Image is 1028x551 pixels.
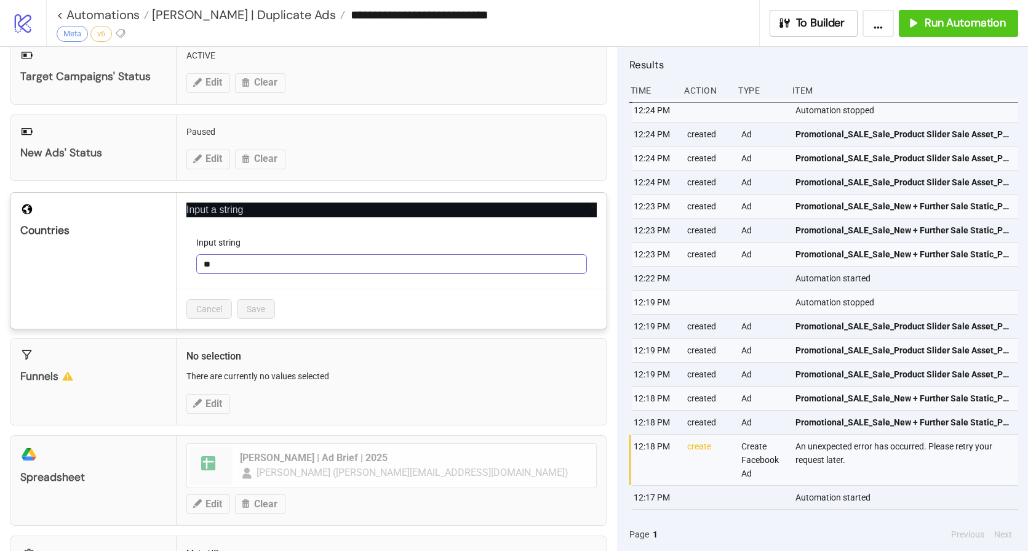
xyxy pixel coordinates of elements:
div: create [686,435,731,485]
div: 12:18 PM [632,435,678,485]
span: close [589,202,597,211]
div: 12:18 PM [632,387,678,410]
button: ... [863,10,894,37]
div: v6 [90,26,112,42]
div: Meta [57,26,88,42]
div: created [686,147,731,170]
div: 12:24 PM [632,171,678,194]
span: Promotional_SALE_Sale_Product Slider Sale Asset_Polished_Video_20250925_AU [795,344,1013,357]
div: Automation started [794,486,1021,509]
span: [PERSON_NAME] | Duplicate Ads [149,7,336,23]
div: Ad [740,243,786,266]
span: Promotional_SALE_Sale_Product Slider Sale Asset_Polished_Video_20250925_US [795,127,1013,141]
div: 12:19 PM [632,291,678,314]
button: Previous [947,528,988,541]
span: Promotional_SALE_Sale_New + Further Sale Static_Polished_Image_20250925_AU [795,392,1013,405]
a: Promotional_SALE_Sale_Product Slider Sale Asset_Polished_Video_20250925_US [795,123,1013,146]
a: Promotional_SALE_Sale_Product Slider Sale Asset_Polished_Video_20250925_AU [795,315,1013,338]
span: Promotional_SALE_Sale_New + Further Sale Static_Polished_Image_20250925_US [795,247,1013,261]
div: created [686,195,731,218]
div: 12:19 PM [632,315,678,338]
div: Countries [20,223,166,238]
a: Promotional_SALE_Sale_Product Slider Sale Asset_Polished_Video_20250925_AU [795,363,1013,386]
div: 12:19 PM [632,339,678,362]
div: created [686,315,731,338]
div: Ad [740,339,786,362]
span: To Builder [796,16,845,30]
span: Promotional_SALE_Sale_New + Further Sale Static_Polished_Image_20250925_US [795,223,1013,237]
a: [PERSON_NAME] | Duplicate Ads [149,9,345,21]
div: Action [683,79,728,102]
div: Time [629,79,675,102]
span: Promotional_SALE_Sale_Product Slider Sale Asset_Polished_Video_20250925_US [795,175,1013,189]
div: 12:24 PM [632,99,678,122]
button: Next [990,528,1016,541]
div: Ad [740,387,786,410]
span: Run Automation [925,16,1006,30]
div: Ad [740,195,786,218]
a: Promotional_SALE_Sale_Product Slider Sale Asset_Polished_Video_20250925_AU [795,339,1013,362]
a: Promotional_SALE_Sale_New + Further Sale Static_Polished_Image_20250925_US [795,219,1013,242]
button: Run Automation [899,10,1018,37]
span: Promotional_SALE_Sale_Product Slider Sale Asset_Polished_Video_20250925_US [795,151,1013,165]
div: 12:19 PM [632,363,678,386]
div: An unexpected error has occurred. Please retry your request later. [794,435,1021,485]
button: To Builder [770,10,858,37]
div: created [686,411,731,434]
a: Promotional_SALE_Sale_New + Further Sale Static_Polished_Image_20250925_US [795,243,1013,266]
span: Promotional_SALE_Sale_New + Further Sale Static_Polished_Image_20250925_US [795,199,1013,213]
div: created [686,363,731,386]
a: Promotional_SALE_Sale_New + Further Sale Static_Polished_Image_20250925_US [795,195,1013,218]
button: Save [237,299,275,319]
div: Ad [740,315,786,338]
button: 1 [649,528,661,541]
span: Promotional_SALE_Sale_Product Slider Sale Asset_Polished_Video_20250925_AU [795,368,1013,381]
div: Automation stopped [794,99,1021,122]
a: Promotional_SALE_Sale_New + Further Sale Static_Polished_Image_20250925_AU [795,411,1013,434]
span: Promotional_SALE_Sale_Product Slider Sale Asset_Polished_Video_20250925_AU [795,320,1013,333]
div: created [686,387,731,410]
div: 12:23 PM [632,195,678,218]
div: Automation stopped [794,291,1021,314]
div: 12:23 PM [632,219,678,242]
div: Create Facebook Ad [740,435,786,485]
span: Promotional_SALE_Sale_New + Further Sale Static_Polished_Image_20250925_AU [795,416,1013,429]
div: Item [791,79,1018,102]
button: Cancel [186,299,232,319]
span: Page [629,528,649,541]
label: Input string [196,236,249,249]
div: created [686,219,731,242]
a: Promotional_SALE_Sale_New + Further Sale Static_Polished_Image_20250925_AU [795,387,1013,410]
div: Automation started [794,267,1021,290]
div: created [686,339,731,362]
div: 12:22 PM [632,267,678,290]
h2: Results [629,57,1018,73]
div: 12:23 PM [632,243,678,266]
div: 12:24 PM [632,123,678,146]
div: Ad [740,123,786,146]
a: Promotional_SALE_Sale_Product Slider Sale Asset_Polished_Video_20250925_US [795,147,1013,170]
div: 12:18 PM [632,411,678,434]
div: Ad [740,171,786,194]
div: created [686,171,731,194]
div: Ad [740,363,786,386]
div: 12:17 PM [632,486,678,509]
div: created [686,243,731,266]
div: Ad [740,219,786,242]
a: Promotional_SALE_Sale_Product Slider Sale Asset_Polished_Video_20250925_US [795,171,1013,194]
div: Ad [740,147,786,170]
input: Input string [196,254,587,274]
a: < Automations [57,9,149,21]
p: Input a string [186,203,597,217]
div: created [686,123,731,146]
div: Type [737,79,783,102]
div: 12:24 PM [632,147,678,170]
div: Ad [740,411,786,434]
